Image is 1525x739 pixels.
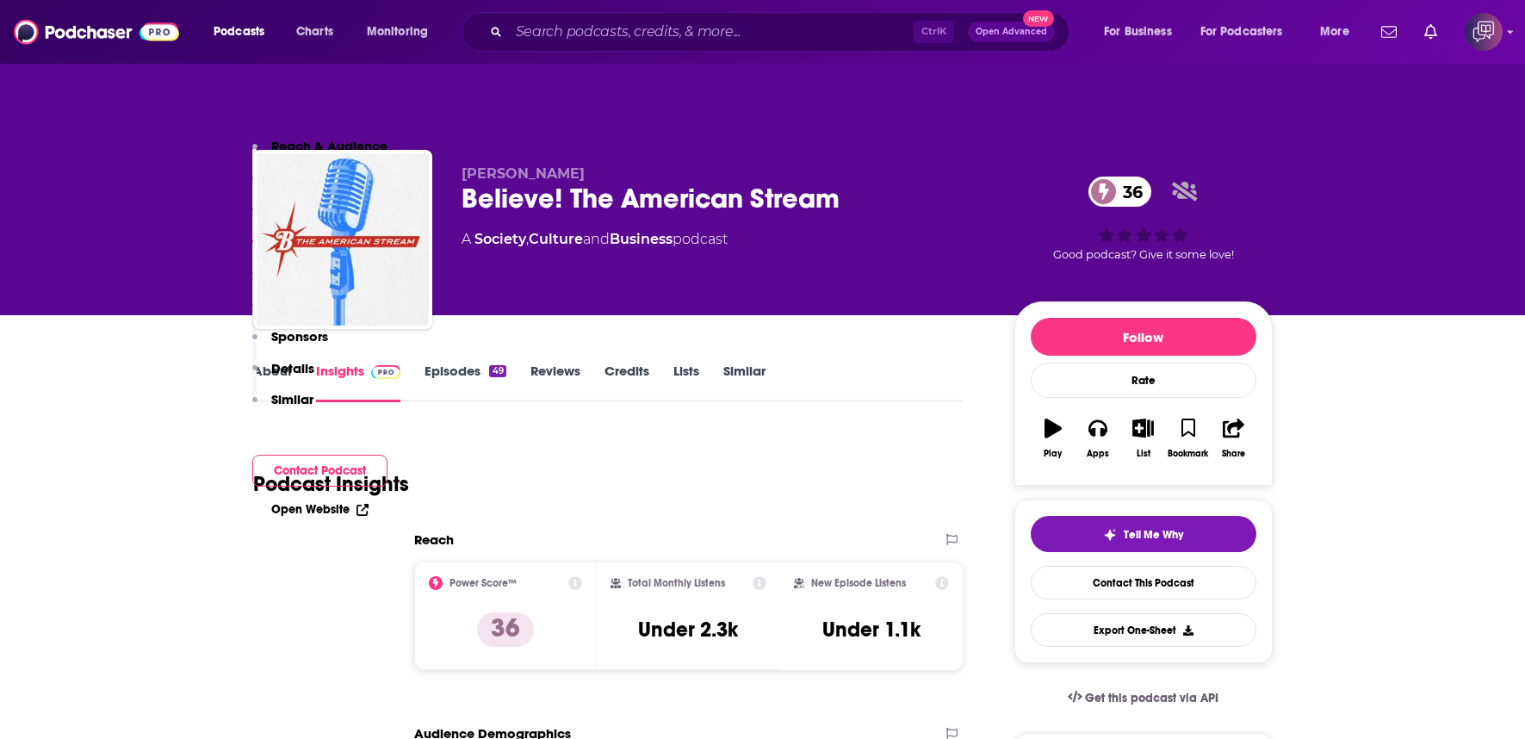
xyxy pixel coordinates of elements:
a: Business [610,231,673,247]
button: open menu [201,18,287,46]
div: Rate [1031,363,1256,398]
h2: Total Monthly Listens [628,577,725,589]
button: Share [1211,407,1255,469]
div: Play [1044,449,1062,459]
span: [PERSON_NAME] [462,165,585,182]
a: Culture [529,231,583,247]
p: 36 [477,612,534,647]
a: Episodes49 [425,363,505,402]
a: Get this podcast via API [1054,677,1233,719]
span: Charts [296,20,333,44]
a: Similar [723,363,766,402]
div: 49 [489,365,505,377]
img: User Profile [1465,13,1503,51]
span: Logged in as corioliscompany [1465,13,1503,51]
button: Contact Podcast [252,455,387,487]
h2: Reach [414,531,454,548]
button: Apps [1076,407,1120,469]
p: Similar [271,391,313,407]
button: Similar [252,391,313,423]
a: 36 [1088,177,1151,207]
button: Details [252,360,314,392]
span: Good podcast? Give it some love! [1053,248,1234,261]
a: Show notifications dropdown [1417,17,1444,47]
span: New [1023,10,1054,27]
button: Play [1031,407,1076,469]
h2: New Episode Listens [811,577,906,589]
a: Reviews [530,363,580,402]
div: Apps [1087,449,1109,459]
button: Bookmark [1166,407,1211,469]
button: List [1120,407,1165,469]
a: Society [474,231,526,247]
a: Open Website [271,502,369,517]
h2: Power Score™ [449,577,517,589]
span: Ctrl K [914,21,954,43]
button: Open AdvancedNew [968,22,1055,42]
a: Contact This Podcast [1031,566,1256,599]
button: open menu [1092,18,1193,46]
span: For Podcasters [1200,20,1283,44]
h3: Under 2.3k [638,617,738,643]
a: Lists [673,363,699,402]
button: Export One-Sheet [1031,613,1256,647]
span: Get this podcast via API [1085,691,1218,705]
button: open menu [1189,18,1308,46]
span: Tell Me Why [1124,528,1183,542]
div: Share [1222,449,1245,459]
span: and [583,231,610,247]
span: For Business [1104,20,1172,44]
span: More [1320,20,1349,44]
p: Details [271,360,314,376]
img: tell me why sparkle [1103,528,1117,542]
img: Podchaser - Follow, Share and Rate Podcasts [14,16,179,48]
button: open menu [355,18,450,46]
button: open menu [1308,18,1371,46]
div: Search podcasts, credits, & more... [478,12,1086,52]
h3: Under 1.1k [822,617,921,643]
div: A podcast [462,229,728,250]
a: Charts [285,18,344,46]
a: Credits [604,363,649,402]
button: Follow [1031,318,1256,356]
a: Show notifications dropdown [1374,17,1404,47]
span: Open Advanced [976,28,1047,36]
button: Show profile menu [1465,13,1503,51]
div: Bookmark [1168,449,1208,459]
div: 36Good podcast? Give it some love! [1014,165,1273,272]
span: Monitoring [367,20,428,44]
button: tell me why sparkleTell Me Why [1031,516,1256,552]
div: List [1137,449,1150,459]
span: , [526,231,529,247]
input: Search podcasts, credits, & more... [509,18,914,46]
img: Believe! The American Stream [257,153,429,326]
span: Podcasts [214,20,264,44]
span: 36 [1106,177,1151,207]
